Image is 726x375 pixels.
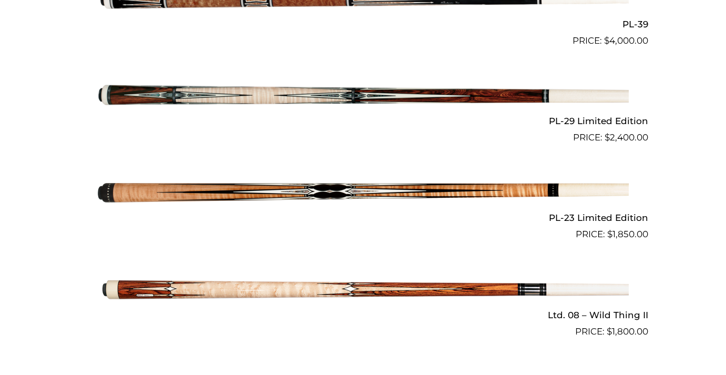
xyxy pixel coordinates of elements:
[78,14,648,34] h2: PL-39
[78,112,648,131] h2: PL-29 Limited Edition
[607,326,648,337] bdi: 1,800.00
[605,132,610,143] span: $
[98,246,629,334] img: Ltd. 08 - Wild Thing II
[605,132,648,143] bdi: 2,400.00
[98,149,629,237] img: PL-23 Limited Edition
[607,229,612,239] span: $
[78,246,648,338] a: Ltd. 08 – Wild Thing II $1,800.00
[98,52,629,140] img: PL-29 Limited Edition
[78,208,648,228] h2: PL-23 Limited Edition
[604,35,609,46] span: $
[78,52,648,145] a: PL-29 Limited Edition $2,400.00
[604,35,648,46] bdi: 4,000.00
[78,305,648,325] h2: Ltd. 08 – Wild Thing II
[607,326,612,337] span: $
[78,149,648,241] a: PL-23 Limited Edition $1,850.00
[607,229,648,239] bdi: 1,850.00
